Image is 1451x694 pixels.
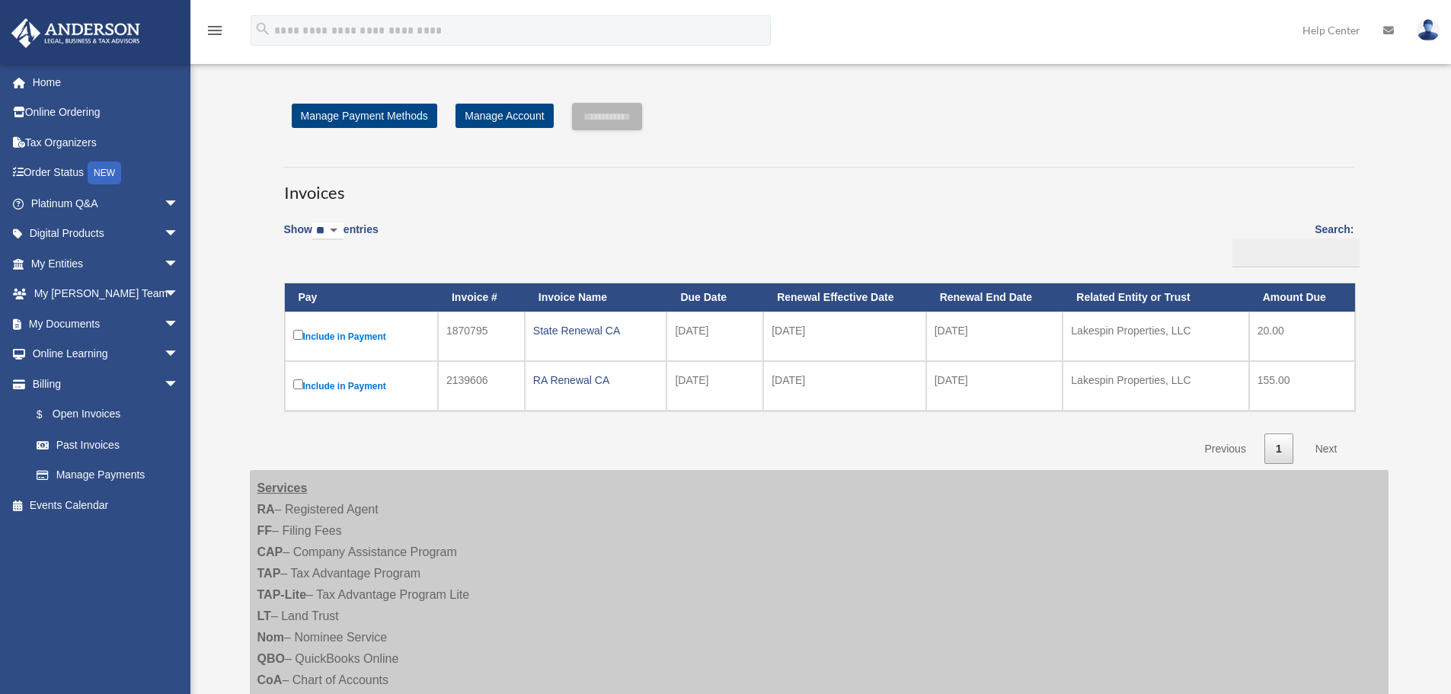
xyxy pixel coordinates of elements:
a: My [PERSON_NAME] Teamarrow_drop_down [11,279,202,309]
a: Manage Payments [21,460,194,491]
img: Anderson Advisors Platinum Portal [7,18,145,48]
input: Include in Payment [293,330,303,340]
a: Order StatusNEW [11,158,202,189]
td: 20.00 [1249,312,1355,361]
span: arrow_drop_down [164,339,194,370]
a: 1 [1264,433,1293,465]
i: search [254,21,271,37]
th: Renewal Effective Date: activate to sort column ascending [763,283,926,312]
th: Invoice #: activate to sort column ascending [438,283,525,312]
label: Search: [1227,220,1354,267]
div: RA Renewal CA [533,369,659,391]
td: [DATE] [666,312,763,361]
th: Renewal End Date: activate to sort column ascending [926,283,1063,312]
strong: FF [257,524,273,537]
strong: CAP [257,545,283,558]
i: menu [206,21,224,40]
a: $Open Invoices [21,399,187,430]
strong: TAP-Lite [257,588,307,601]
strong: Services [257,481,308,494]
a: Tax Organizers [11,127,202,158]
a: Past Invoices [21,430,194,460]
td: [DATE] [763,312,926,361]
label: Show entries [284,220,379,255]
strong: LT [257,609,271,622]
strong: CoA [257,673,283,686]
a: menu [206,27,224,40]
th: Invoice Name: activate to sort column ascending [525,283,667,312]
a: Home [11,67,202,98]
label: Include in Payment [293,376,430,395]
a: Events Calendar [11,490,202,520]
label: Include in Payment [293,327,430,346]
td: 2139606 [438,361,525,411]
span: arrow_drop_down [164,279,194,310]
div: State Renewal CA [533,320,659,341]
a: Manage Payment Methods [292,104,437,128]
select: Showentries [312,222,344,240]
td: 1870795 [438,312,525,361]
td: Lakespin Properties, LLC [1063,312,1248,361]
td: [DATE] [926,361,1063,411]
span: arrow_drop_down [164,369,194,400]
input: Include in Payment [293,379,303,389]
img: User Pic [1417,19,1440,41]
a: Online Ordering [11,98,202,128]
td: 155.00 [1249,361,1355,411]
a: Platinum Q&Aarrow_drop_down [11,188,202,219]
a: Online Learningarrow_drop_down [11,339,202,369]
a: Billingarrow_drop_down [11,369,194,399]
span: arrow_drop_down [164,188,194,219]
a: My Documentsarrow_drop_down [11,309,202,339]
a: Previous [1193,433,1257,465]
th: Due Date: activate to sort column ascending [666,283,763,312]
td: Lakespin Properties, LLC [1063,361,1248,411]
span: arrow_drop_down [164,248,194,280]
td: [DATE] [763,361,926,411]
th: Related Entity or Trust: activate to sort column ascending [1063,283,1248,312]
span: arrow_drop_down [164,219,194,250]
strong: QBO [257,652,285,665]
th: Pay: activate to sort column descending [285,283,438,312]
a: Manage Account [455,104,553,128]
a: My Entitiesarrow_drop_down [11,248,202,279]
strong: RA [257,503,275,516]
strong: Nom [257,631,285,644]
span: arrow_drop_down [164,309,194,340]
a: Digital Productsarrow_drop_down [11,219,202,249]
th: Amount Due: activate to sort column ascending [1249,283,1355,312]
div: NEW [88,162,121,184]
a: Next [1304,433,1349,465]
h3: Invoices [284,167,1354,205]
td: [DATE] [926,312,1063,361]
strong: TAP [257,567,281,580]
span: $ [45,405,53,424]
td: [DATE] [666,361,763,411]
input: Search: [1232,238,1360,267]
